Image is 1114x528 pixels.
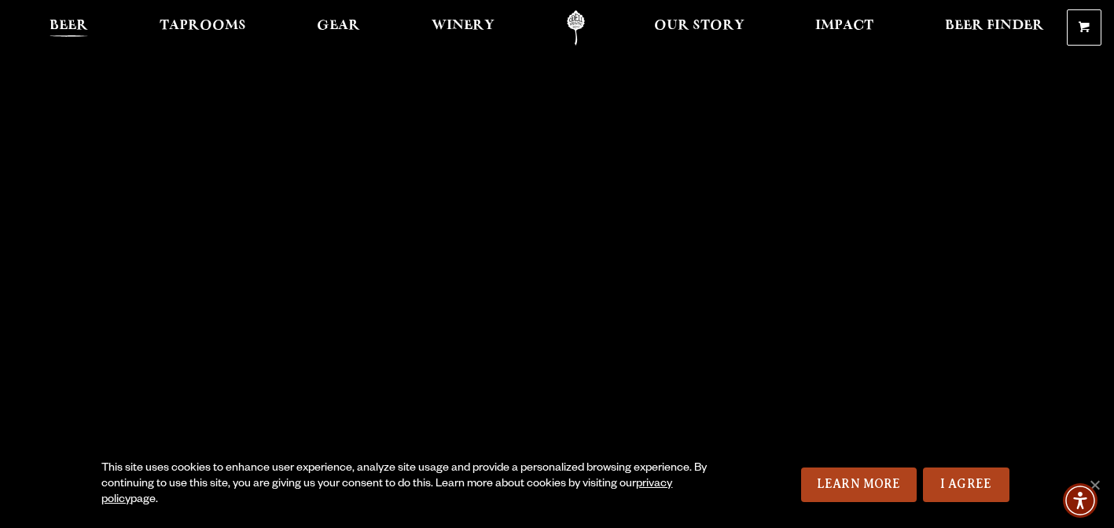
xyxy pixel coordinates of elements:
a: Beer [39,10,98,46]
span: Impact [815,20,873,32]
a: Learn More [801,467,917,502]
div: Accessibility Menu [1063,483,1097,518]
a: Our Story [644,10,755,46]
span: Beer [50,20,88,32]
div: This site uses cookies to enhance user experience, analyze site usage and provide a personalized ... [101,461,722,508]
a: Winery [421,10,505,46]
a: Gear [307,10,370,46]
span: Gear [317,20,360,32]
span: Winery [432,20,494,32]
span: Our Story [654,20,745,32]
span: Taprooms [160,20,246,32]
a: Beer Finder [935,10,1054,46]
a: I Agree [923,467,1009,502]
a: Impact [805,10,884,46]
a: Taprooms [149,10,256,46]
span: Beer Finder [945,20,1044,32]
a: Odell Home [546,10,605,46]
